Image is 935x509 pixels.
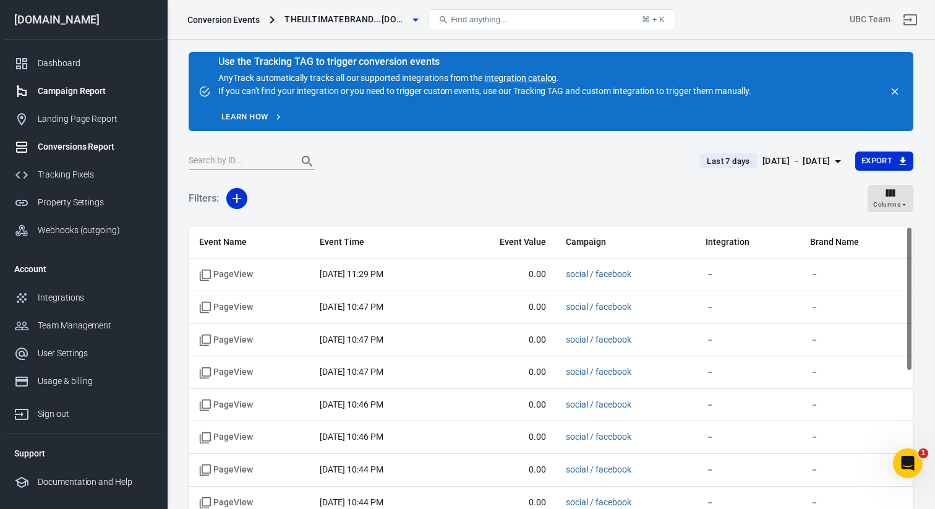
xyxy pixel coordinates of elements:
[38,85,153,98] div: Campaign Report
[566,335,631,344] a: social / facebook
[320,269,383,279] time: 2025-10-11T23:29:45-04:00
[566,432,631,442] a: social / facebook
[566,400,631,409] a: social / facebook
[566,334,631,346] span: social / facebook
[810,268,903,281] span: －
[566,268,631,281] span: social / facebook
[850,13,890,26] div: Account id: f94l6qZq
[199,268,253,281] span: Standard event name
[4,105,163,133] a: Landing Page Report
[4,161,163,189] a: Tracking Pixels
[38,140,153,153] div: Conversions Report
[810,236,903,249] span: Brand Name
[810,399,903,411] span: －
[810,497,903,509] span: －
[320,335,383,344] time: 2025-10-11T22:47:39-04:00
[38,375,153,388] div: Usage & billing
[706,301,790,314] span: －
[320,236,437,249] span: Event Time
[690,151,855,171] button: Last 7 days[DATE] － [DATE]
[810,301,903,314] span: －
[320,302,383,312] time: 2025-10-11T22:47:56-04:00
[38,476,153,489] div: Documentation and Help
[284,12,408,27] span: theultimatebrandingcourse.com
[566,301,631,314] span: social / facebook
[810,334,903,346] span: －
[280,8,423,31] button: theultimatebrand...[DOMAIN_NAME]
[320,497,383,507] time: 2025-10-11T22:44:52-04:00
[4,14,163,25] div: [DOMAIN_NAME]
[762,153,830,169] div: [DATE] － [DATE]
[566,302,631,312] a: social / facebook
[218,108,286,127] a: Learn how
[199,431,253,443] span: Standard event name
[706,464,790,476] span: －
[4,312,163,340] a: Team Management
[456,399,546,411] span: 0.00
[320,464,383,474] time: 2025-10-11T22:44:54-04:00
[199,301,253,314] span: Standard event name
[38,347,153,360] div: User Settings
[199,464,253,476] span: Standard event name
[199,366,253,379] span: Standard event name
[893,448,923,478] iframe: Intercom live chat
[706,236,790,249] span: Integration
[38,319,153,332] div: Team Management
[38,196,153,209] div: Property Settings
[566,236,686,249] span: Campaign
[189,179,219,218] h5: Filters:
[868,185,913,212] button: Columns
[451,15,507,24] span: Find anything...
[4,340,163,367] a: User Settings
[566,431,631,443] span: social / facebook
[456,236,546,249] span: Event Value
[4,284,163,312] a: Integrations
[456,497,546,509] span: 0.00
[4,254,163,284] li: Account
[456,464,546,476] span: 0.00
[38,57,153,70] div: Dashboard
[456,268,546,281] span: 0.00
[810,431,903,443] span: －
[38,408,153,421] div: Sign out
[199,399,253,411] span: Standard event name
[706,497,790,509] span: －
[918,448,928,458] span: 1
[4,77,163,105] a: Campaign Report
[566,497,631,509] span: social / facebook
[4,189,163,216] a: Property Settings
[4,216,163,244] a: Webhooks (outgoing)
[4,133,163,161] a: Conversions Report
[456,366,546,379] span: 0.00
[320,400,383,409] time: 2025-10-11T22:46:42-04:00
[566,366,631,379] span: social / facebook
[810,366,903,379] span: －
[4,49,163,77] a: Dashboard
[706,268,790,281] span: －
[566,269,631,279] a: social / facebook
[566,464,631,474] a: social / facebook
[706,399,790,411] span: －
[702,155,754,168] span: Last 7 days
[855,152,913,171] button: Export
[706,366,790,379] span: －
[218,57,751,98] div: AnyTrack automatically tracks all our supported integrations from the . If you can't find your in...
[189,153,288,169] input: Search by ID...
[199,497,253,509] span: Standard event name
[566,399,631,411] span: social / facebook
[642,15,665,24] div: ⌘ + K
[4,367,163,395] a: Usage & billing
[38,224,153,237] div: Webhooks (outgoing)
[566,497,631,507] a: social / facebook
[4,395,163,428] a: Sign out
[706,431,790,443] span: －
[187,14,260,26] div: Conversion Events
[456,431,546,443] span: 0.00
[706,334,790,346] span: －
[873,199,900,210] span: Columns
[456,334,546,346] span: 0.00
[38,168,153,181] div: Tracking Pixels
[199,334,253,346] span: Standard event name
[895,5,925,35] a: Sign out
[456,301,546,314] span: 0.00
